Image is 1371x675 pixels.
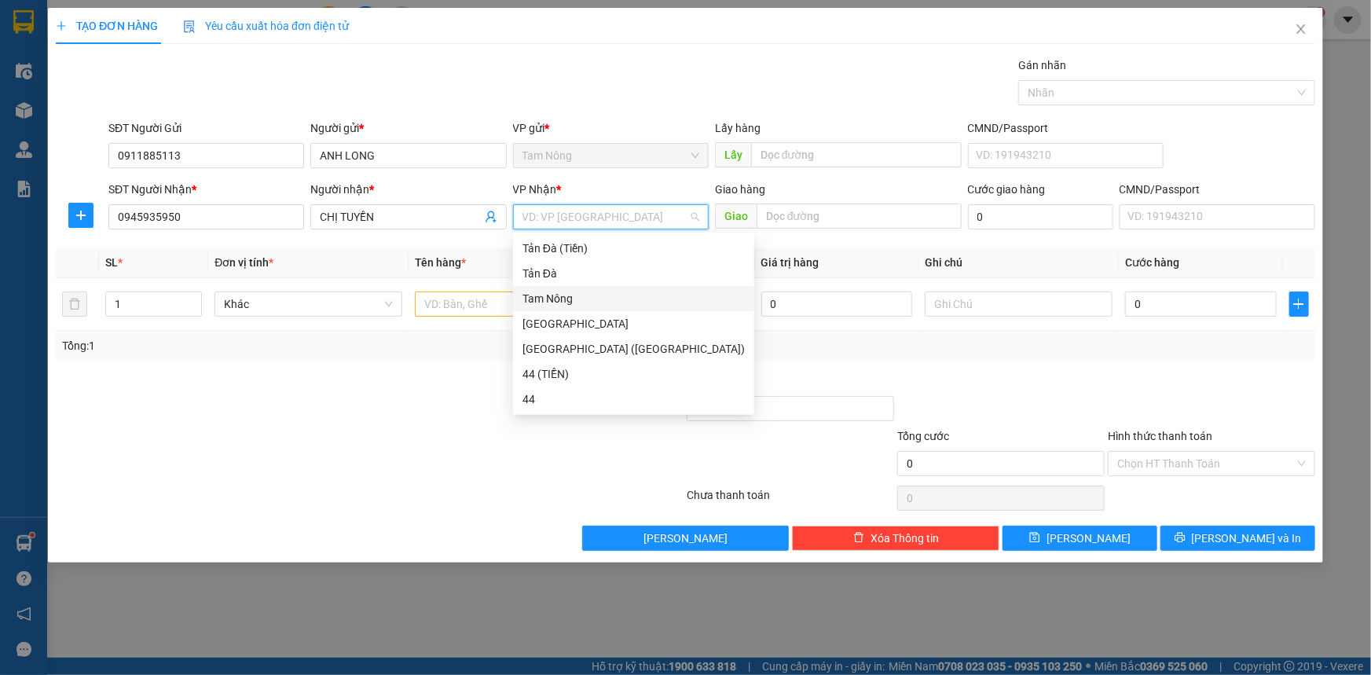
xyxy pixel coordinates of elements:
[582,526,790,551] button: [PERSON_NAME]
[522,315,745,332] div: [GEOGRAPHIC_DATA]
[715,183,765,196] span: Giao hàng
[1295,23,1307,35] span: close
[715,204,757,229] span: Giao
[1279,8,1323,52] button: Close
[925,292,1113,317] input: Ghi Chú
[1125,256,1179,269] span: Cước hàng
[183,20,349,32] span: Yêu cầu xuất hóa đơn điện tử
[513,311,754,336] div: Tân Châu
[751,142,962,167] input: Dọc đường
[1108,430,1212,442] label: Hình thức thanh toán
[513,286,754,311] div: Tam Nông
[871,530,939,547] span: Xóa Thông tin
[183,20,196,33] img: icon
[757,204,962,229] input: Dọc đường
[522,340,745,358] div: [GEOGRAPHIC_DATA] ([GEOGRAPHIC_DATA])
[968,204,1113,229] input: Cước giao hàng
[56,20,67,31] span: plus
[761,292,913,317] input: 0
[522,240,745,257] div: Tản Đà (Tiền)
[1289,292,1309,317] button: plus
[310,119,506,137] div: Người gửi
[214,256,273,269] span: Đơn vị tính
[513,261,754,286] div: Tản Đà
[1003,526,1157,551] button: save[PERSON_NAME]
[853,532,864,545] span: delete
[897,430,949,442] span: Tổng cước
[761,256,819,269] span: Giá trị hàng
[686,486,896,514] div: Chưa thanh toán
[643,530,728,547] span: [PERSON_NAME]
[108,181,304,198] div: SĐT Người Nhận
[513,361,754,387] div: 44 (TIỀN)
[522,290,745,307] div: Tam Nông
[56,20,158,32] span: TẠO ĐƠN HÀNG
[108,119,304,137] div: SĐT Người Gửi
[105,256,118,269] span: SL
[522,144,699,167] span: Tam Nông
[415,292,603,317] input: VD: Bàn, Ghế
[968,119,1164,137] div: CMND/Passport
[513,336,754,361] div: Tân Châu (Tiền)
[1160,526,1315,551] button: printer[PERSON_NAME] và In
[485,211,497,223] span: user-add
[1047,530,1131,547] span: [PERSON_NAME]
[69,209,93,222] span: plus
[1192,530,1302,547] span: [PERSON_NAME] và In
[1120,181,1315,198] div: CMND/Passport
[522,391,745,408] div: 44
[1018,59,1066,72] label: Gán nhãn
[522,365,745,383] div: 44 (TIỀN)
[522,265,745,282] div: Tản Đà
[224,292,393,316] span: Khác
[715,142,751,167] span: Lấy
[1175,532,1186,545] span: printer
[513,236,754,261] div: Tản Đà (Tiền)
[513,119,709,137] div: VP gửi
[1029,532,1040,545] span: save
[310,181,506,198] div: Người nhận
[62,292,87,317] button: delete
[513,183,557,196] span: VP Nhận
[68,203,93,228] button: plus
[792,526,999,551] button: deleteXóa Thông tin
[968,183,1046,196] label: Cước giao hàng
[415,256,466,269] span: Tên hàng
[715,122,761,134] span: Lấy hàng
[1290,298,1308,310] span: plus
[62,337,530,354] div: Tổng: 1
[513,387,754,412] div: 44
[918,248,1119,278] th: Ghi chú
